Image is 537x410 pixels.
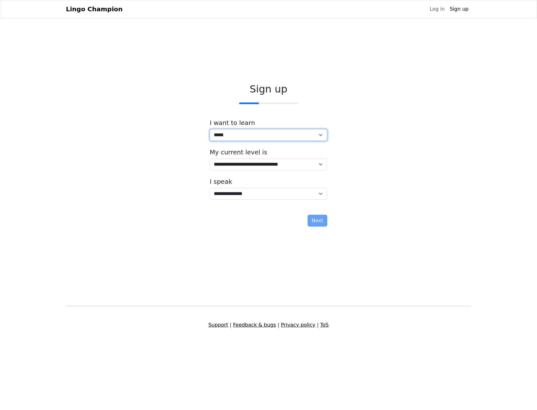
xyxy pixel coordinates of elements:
h2: Sign up [210,83,327,95]
label: I want to learn [210,119,255,127]
div: | | | [62,321,475,329]
a: Support [208,322,228,328]
label: My current level is [210,148,267,156]
a: Log in [427,3,447,15]
a: Lingo Champion [66,3,123,15]
a: Sign up [447,3,471,15]
a: Privacy policy [281,322,315,328]
label: I speak [210,178,232,185]
a: ToS [320,322,329,328]
a: Feedback & bugs [233,322,276,328]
